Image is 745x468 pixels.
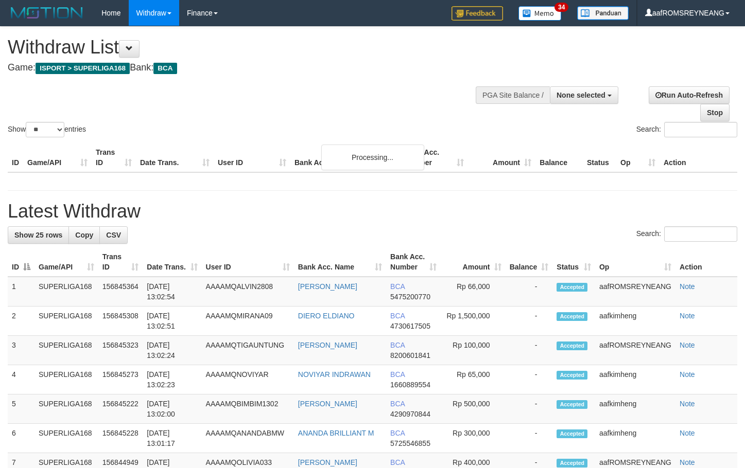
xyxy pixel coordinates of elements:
[290,143,401,172] th: Bank Acc. Name
[98,336,143,365] td: 156845323
[143,365,201,394] td: [DATE] 13:02:23
[636,226,737,242] label: Search:
[664,226,737,242] input: Search:
[506,307,553,336] td: -
[143,424,201,453] td: [DATE] 13:01:17
[595,424,675,453] td: aafkimheng
[294,247,386,277] th: Bank Acc. Name: activate to sort column ascending
[506,277,553,307] td: -
[680,341,695,349] a: Note
[557,429,587,438] span: Accepted
[68,226,100,244] a: Copy
[8,143,23,172] th: ID
[441,424,505,453] td: Rp 300,000
[390,458,405,466] span: BCA
[468,143,535,172] th: Amount
[441,247,505,277] th: Amount: activate to sort column ascending
[8,201,737,222] h1: Latest Withdraw
[34,247,98,277] th: Game/API: activate to sort column ascending
[34,277,98,307] td: SUPERLIGA168
[298,370,371,379] a: NOVIYAR INDRAWAN
[595,336,675,365] td: aafROMSREYNEANG
[441,394,505,424] td: Rp 500,000
[8,247,34,277] th: ID: activate to sort column descending
[34,365,98,394] td: SUPERLIGA168
[8,5,86,21] img: MOTION_logo.png
[680,282,695,291] a: Note
[616,143,660,172] th: Op
[595,307,675,336] td: aafkimheng
[535,143,583,172] th: Balance
[386,247,441,277] th: Bank Acc. Number: activate to sort column ascending
[8,122,86,137] label: Show entries
[26,122,64,137] select: Showentries
[34,394,98,424] td: SUPERLIGA168
[8,37,487,58] h1: Withdraw List
[506,424,553,453] td: -
[8,307,34,336] td: 2
[98,277,143,307] td: 156845364
[636,122,737,137] label: Search:
[555,3,568,12] span: 34
[298,458,357,466] a: [PERSON_NAME]
[8,394,34,424] td: 5
[680,458,695,466] a: Note
[202,365,294,394] td: AAAAMQNOVIYAR
[298,312,355,320] a: DIERO ELDIANO
[98,307,143,336] td: 156845308
[8,336,34,365] td: 3
[34,307,98,336] td: SUPERLIGA168
[390,312,405,320] span: BCA
[675,247,737,277] th: Action
[92,143,136,172] th: Trans ID
[153,63,177,74] span: BCA
[700,104,730,121] a: Stop
[321,145,424,170] div: Processing...
[202,277,294,307] td: AAAAMQALVIN2808
[8,277,34,307] td: 1
[401,143,468,172] th: Bank Acc. Number
[390,381,430,389] span: Copy 1660889554 to clipboard
[552,247,595,277] th: Status: activate to sort column ascending
[23,143,92,172] th: Game/API
[390,439,430,447] span: Copy 5725546855 to clipboard
[595,277,675,307] td: aafROMSREYNEANG
[557,91,605,99] span: None selected
[202,336,294,365] td: AAAAMQTIGAUNTUNG
[441,336,505,365] td: Rp 100,000
[390,410,430,418] span: Copy 4290970844 to clipboard
[577,6,629,20] img: panduan.png
[557,400,587,409] span: Accepted
[143,394,201,424] td: [DATE] 13:02:00
[143,247,201,277] th: Date Trans.: activate to sort column ascending
[298,341,357,349] a: [PERSON_NAME]
[8,226,69,244] a: Show 25 rows
[136,143,214,172] th: Date Trans.
[8,365,34,394] td: 4
[595,394,675,424] td: aafkimheng
[202,307,294,336] td: AAAAMQMIRANA09
[8,424,34,453] td: 6
[518,6,562,21] img: Button%20Memo.svg
[75,231,93,239] span: Copy
[441,307,505,336] td: Rp 1,500,000
[214,143,290,172] th: User ID
[557,283,587,292] span: Accepted
[36,63,130,74] span: ISPORT > SUPERLIGA168
[298,429,374,437] a: ANANDA BRILLIANT M
[390,322,430,330] span: Copy 4730617505 to clipboard
[595,365,675,394] td: aafkimheng
[649,86,730,104] a: Run Auto-Refresh
[583,143,616,172] th: Status
[390,351,430,359] span: Copy 8200601841 to clipboard
[106,231,121,239] span: CSV
[390,282,405,291] span: BCA
[506,336,553,365] td: -
[680,400,695,408] a: Note
[680,312,695,320] a: Note
[202,394,294,424] td: AAAAMQBIMBIM1302
[298,400,357,408] a: [PERSON_NAME]
[34,424,98,453] td: SUPERLIGA168
[390,293,430,301] span: Copy 5475200770 to clipboard
[390,370,405,379] span: BCA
